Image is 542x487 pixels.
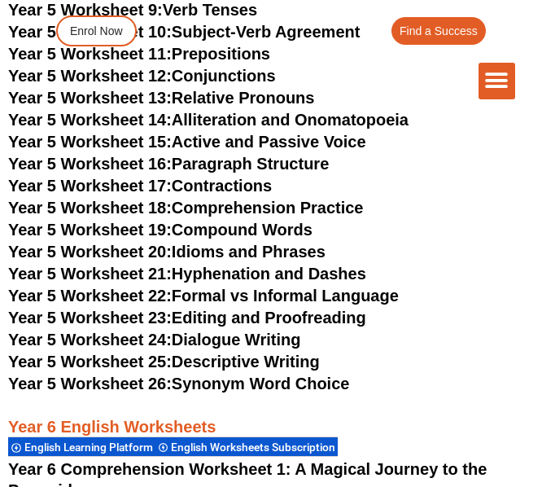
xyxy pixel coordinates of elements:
[8,331,300,349] a: Year 5 Worksheet 24:Dialogue Writing
[8,331,172,349] span: Year 5 Worksheet 24:
[8,309,172,327] span: Year 5 Worksheet 23:
[8,375,349,393] a: Year 5 Worksheet 26:Synonym Word Choice
[155,437,339,457] div: English Worksheets Subscription
[8,111,409,129] a: Year 5 Worksheet 14:Alliteration and Onomatopoeia
[8,199,363,217] a: Year 5 Worksheet 18:Comprehension Practice
[56,15,137,46] a: Enrol Now
[8,375,172,393] span: Year 5 Worksheet 26:
[8,353,320,371] a: Year 5 Worksheet 25:Descriptive Writing
[8,155,329,173] a: Year 5 Worksheet 16:Paragraph Structure
[171,441,340,454] span: English Worksheets Subscription
[8,199,172,217] span: Year 5 Worksheet 18:
[8,177,272,195] a: Year 5 Worksheet 17:Contractions
[8,111,172,129] span: Year 5 Worksheet 14:
[24,441,158,454] span: English Learning Platform
[8,353,172,371] span: Year 5 Worksheet 25:
[8,221,313,239] a: Year 5 Worksheet 19:Compound Words
[8,177,172,195] span: Year 5 Worksheet 17:
[8,287,399,305] a: Year 5 Worksheet 22:Formal vs Informal Language
[8,243,326,261] a: Year 5 Worksheet 20:Idioms and Phrases
[391,17,486,45] a: Find a Success
[70,25,123,37] span: Enrol Now
[400,25,478,37] span: Find a Success
[8,221,172,239] span: Year 5 Worksheet 19:
[8,395,534,437] h3: Year 6 English Worksheets
[8,243,172,261] span: Year 5 Worksheet 20:
[8,133,172,151] span: Year 5 Worksheet 15:
[8,133,366,151] a: Year 5 Worksheet 15:Active and Passive Voice
[8,155,172,173] span: Year 5 Worksheet 16:
[8,265,366,283] a: Year 5 Worksheet 21:Hyphenation and Dashes
[8,437,155,457] div: English Learning Platform
[8,287,172,305] span: Year 5 Worksheet 22:
[479,63,515,99] div: Menu Toggle
[8,265,172,283] span: Year 5 Worksheet 21:
[8,309,366,327] a: Year 5 Worksheet 23:Editing and Proofreading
